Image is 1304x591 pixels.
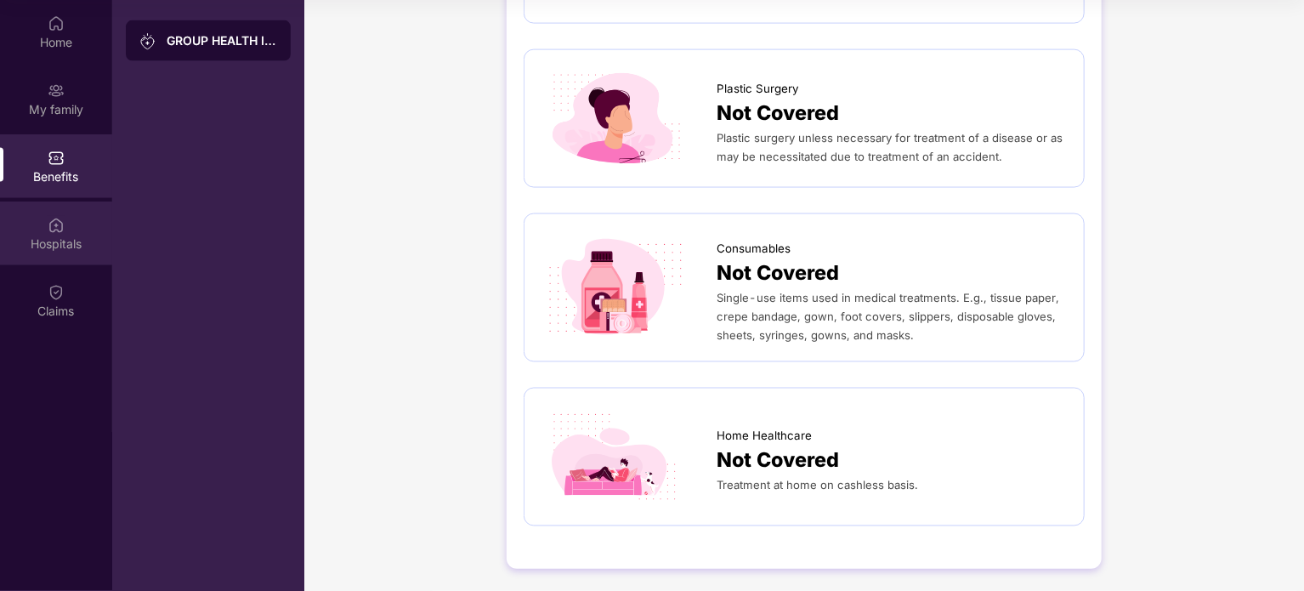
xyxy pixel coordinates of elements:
[541,236,689,338] img: icon
[717,98,839,129] span: Not Covered
[717,479,918,492] span: Treatment at home on cashless basis.
[48,82,65,99] img: svg+xml;base64,PHN2ZyB3aWR0aD0iMjAiIGhlaWdodD0iMjAiIHZpZXdCb3g9IjAgMCAyMCAyMCIgZmlsbD0ibm9uZSIgeG...
[139,33,156,50] img: svg+xml;base64,PHN2ZyB3aWR0aD0iMjAiIGhlaWdodD0iMjAiIHZpZXdCb3g9IjAgMCAyMCAyMCIgZmlsbD0ibm9uZSIgeG...
[541,406,689,508] img: icon
[717,258,839,289] span: Not Covered
[167,32,277,49] div: GROUP HEALTH INSURANCE
[48,284,65,301] img: svg+xml;base64,PHN2ZyBpZD0iQ2xhaW0iIHhtbG5zPSJodHRwOi8vd3d3LnczLm9yZy8yMDAwL3N2ZyIgd2lkdGg9IjIwIi...
[48,150,65,167] img: svg+xml;base64,PHN2ZyBpZD0iQmVuZWZpdHMiIHhtbG5zPSJodHRwOi8vd3d3LnczLm9yZy8yMDAwL3N2ZyIgd2lkdGg9Ij...
[717,291,1059,342] span: Single-use items used in medical treatments. E.g., tissue paper, crepe bandage, gown, foot covers...
[717,240,791,258] span: Consumables
[541,67,689,169] img: icon
[717,131,1063,163] span: Plastic surgery unless necessary for treatment of a disease or as may be necessitated due to trea...
[717,80,799,98] span: Plastic Surgery
[48,217,65,234] img: svg+xml;base64,PHN2ZyBpZD0iSG9zcGl0YWxzIiB4bWxucz0iaHR0cDovL3d3dy53My5vcmcvMjAwMC9zdmciIHdpZHRoPS...
[48,15,65,32] img: svg+xml;base64,PHN2ZyBpZD0iSG9tZSIgeG1sbnM9Imh0dHA6Ly93d3cudzMub3JnLzIwMDAvc3ZnIiB3aWR0aD0iMjAiIG...
[717,428,812,446] span: Home Healthcare
[717,446,839,477] span: Not Covered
